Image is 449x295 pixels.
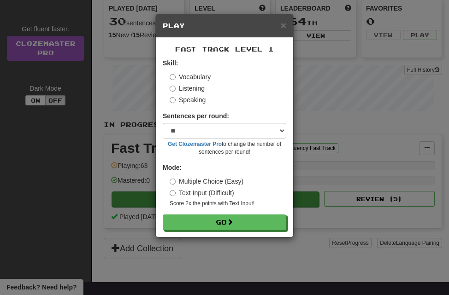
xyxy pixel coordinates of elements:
[170,200,286,208] small: Score 2x the points with Text Input !
[163,111,229,121] label: Sentences per round:
[163,164,182,171] strong: Mode:
[170,86,176,92] input: Listening
[175,45,274,53] span: Fast Track Level 1
[170,97,176,103] input: Speaking
[170,177,243,186] label: Multiple Choice (Easy)
[170,74,176,80] input: Vocabulary
[170,179,176,185] input: Multiple Choice (Easy)
[170,188,234,197] label: Text Input (Difficult)
[170,72,211,81] label: Vocabulary
[163,21,286,30] h5: Play
[163,214,286,230] button: Go
[170,95,206,104] label: Speaking
[163,140,286,156] small: to change the number of sentences per round!
[163,59,178,67] strong: Skill:
[281,20,286,30] span: ×
[281,20,286,30] button: Close
[168,141,222,147] a: Get Clozemaster Pro
[170,84,205,93] label: Listening
[170,190,176,196] input: Text Input (Difficult)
